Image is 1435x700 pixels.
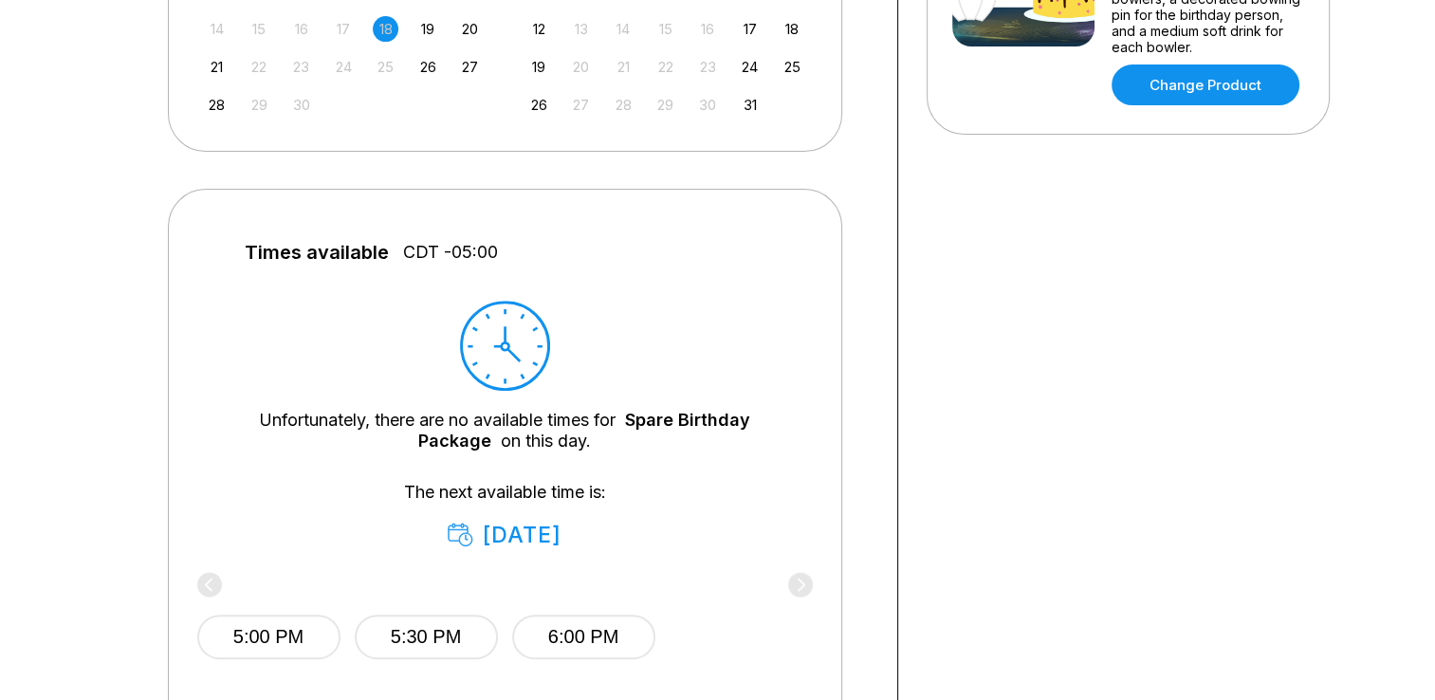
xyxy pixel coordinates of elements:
div: Not available Tuesday, October 28th, 2025 [611,92,636,118]
div: Choose Friday, October 17th, 2025 [737,16,763,42]
div: Not available Sunday, September 14th, 2025 [204,16,230,42]
div: Not available Monday, October 13th, 2025 [568,16,594,42]
div: [DATE] [448,522,562,548]
div: Unfortunately, there are no available times for on this day. [226,410,784,451]
a: Change Product [1112,64,1299,105]
div: Not available Tuesday, September 16th, 2025 [288,16,314,42]
div: Choose Saturday, October 18th, 2025 [780,16,805,42]
div: Choose Sunday, September 28th, 2025 [204,92,230,118]
div: Not available Wednesday, September 17th, 2025 [331,16,357,42]
div: Not available Thursday, October 30th, 2025 [695,92,721,118]
div: Not available Thursday, October 16th, 2025 [695,16,721,42]
div: Choose Saturday, September 27th, 2025 [457,54,483,80]
div: Not available Monday, October 20th, 2025 [568,54,594,80]
div: Not available Tuesday, September 23rd, 2025 [288,54,314,80]
div: Choose Friday, September 26th, 2025 [415,54,441,80]
div: Choose Saturday, October 25th, 2025 [780,54,805,80]
div: Choose Friday, October 31st, 2025 [737,92,763,118]
div: Choose Sunday, October 19th, 2025 [526,54,552,80]
div: Not available Wednesday, September 24th, 2025 [331,54,357,80]
div: Not available Thursday, September 18th, 2025 [373,16,398,42]
div: Choose Saturday, September 20th, 2025 [457,16,483,42]
div: Not available Wednesday, October 29th, 2025 [653,92,678,118]
button: 5:00 PM [197,615,340,659]
div: Choose Friday, September 19th, 2025 [415,16,441,42]
div: Not available Tuesday, October 21st, 2025 [611,54,636,80]
div: Not available Wednesday, October 22nd, 2025 [653,54,678,80]
div: Choose Sunday, October 12th, 2025 [526,16,552,42]
div: Not available Monday, October 27th, 2025 [568,92,594,118]
div: Not available Tuesday, September 30th, 2025 [288,92,314,118]
button: 6:00 PM [512,615,655,659]
div: Not available Monday, September 29th, 2025 [247,92,272,118]
div: Not available Thursday, September 25th, 2025 [373,54,398,80]
div: Choose Friday, October 24th, 2025 [737,54,763,80]
div: Choose Sunday, October 26th, 2025 [526,92,552,118]
div: Not available Monday, September 15th, 2025 [247,16,272,42]
span: Times available [245,242,389,263]
div: Choose Sunday, September 21st, 2025 [204,54,230,80]
span: CDT -05:00 [403,242,498,263]
a: Spare Birthday Package [418,410,750,451]
button: 5:30 PM [355,615,498,659]
div: The next available time is: [226,482,784,548]
div: Not available Monday, September 22nd, 2025 [247,54,272,80]
div: Not available Thursday, October 23rd, 2025 [695,54,721,80]
div: Not available Tuesday, October 14th, 2025 [611,16,636,42]
div: Not available Wednesday, October 15th, 2025 [653,16,678,42]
